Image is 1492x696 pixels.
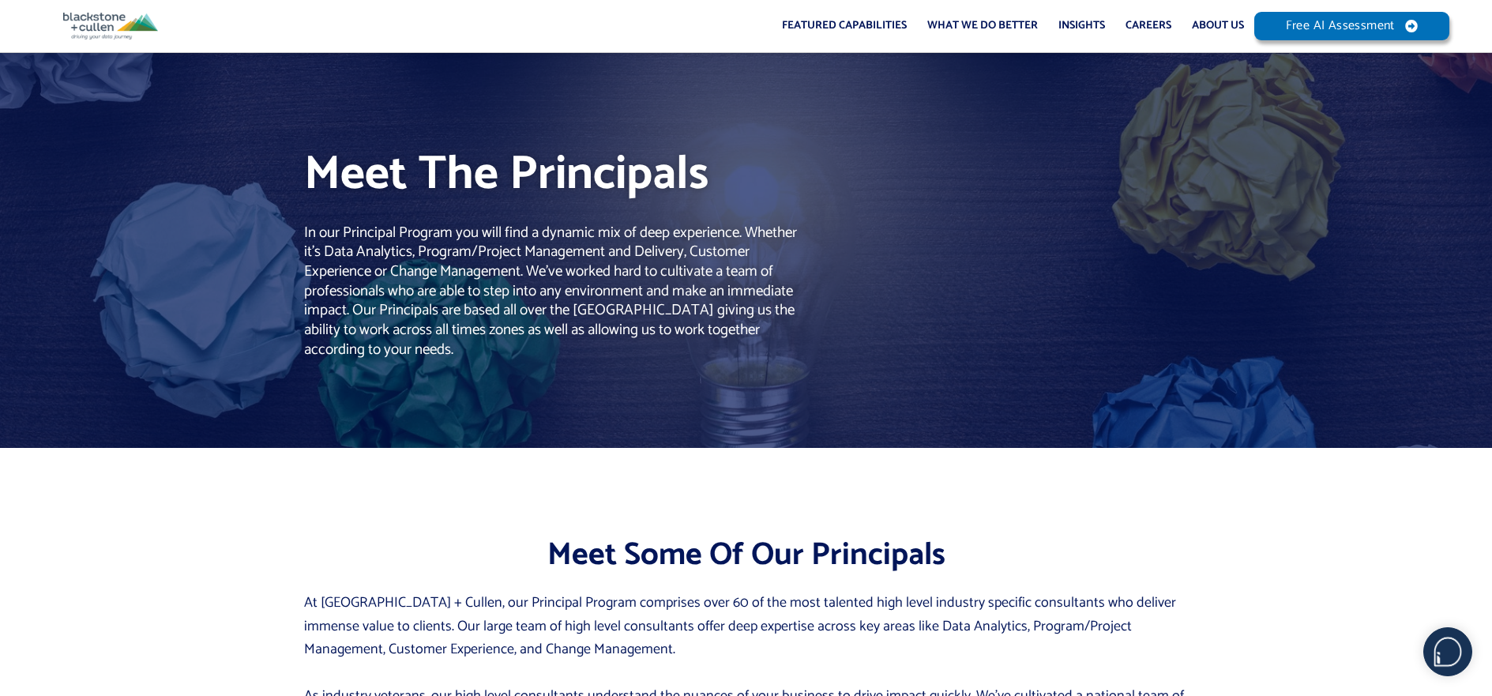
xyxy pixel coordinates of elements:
h2: In our Principal Program you will find a dynamic mix of deep experience. Whether it’s Data Analyt... [304,224,799,360]
img: users%2F5SSOSaKfQqXq3cFEnIZRYMEs4ra2%2Fmedia%2Fimages%2F-Bulle%20blanche%20sans%20fond%20%2B%20ma... [1424,628,1471,675]
span: Free AI Assessment [1286,20,1395,32]
p: At [GEOGRAPHIC_DATA] + Cullen, our Principal Program comprises over 60 of the most talented high ... [304,592,1189,662]
h2: Meet Some Of Our Principals [304,535,1189,576]
h1: Meet The Principals [304,141,745,208]
a: Free AI Assessment [1254,12,1450,40]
